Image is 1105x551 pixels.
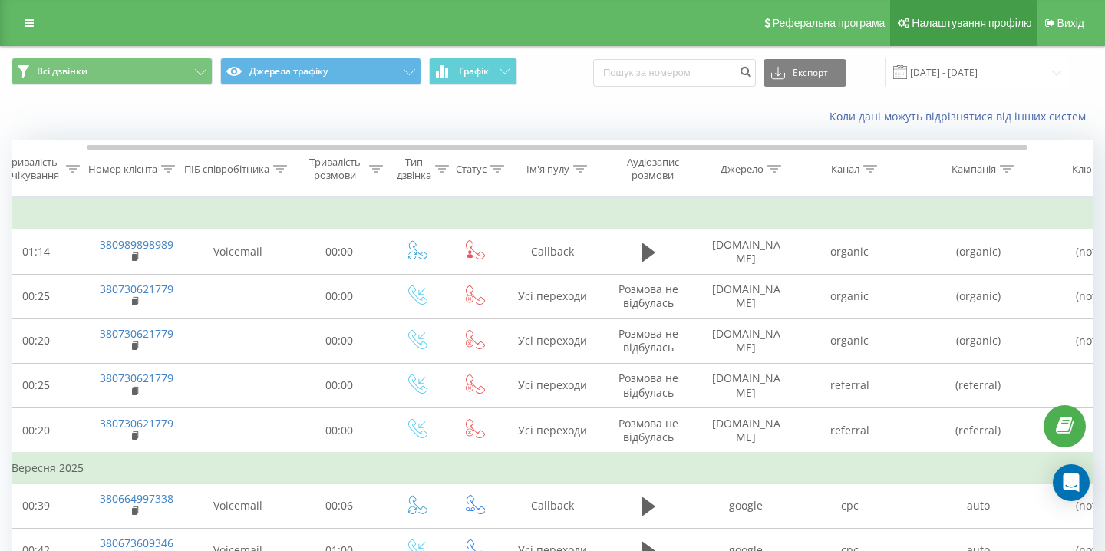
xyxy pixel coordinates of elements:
td: (organic) [902,274,1055,318]
td: 00:00 [292,274,388,318]
td: Усі переходи [503,274,602,318]
div: Кампанія [952,163,996,176]
td: Усі переходи [503,363,602,407]
a: 380730621779 [100,416,173,431]
td: (referral) [902,363,1055,407]
div: Тривалість розмови [305,156,365,182]
span: Графік [459,66,489,77]
td: 00:00 [292,408,388,454]
span: Розмова не відбулась [618,282,678,310]
div: Тип дзвінка [397,156,431,182]
input: Пошук за номером [593,59,756,87]
button: Джерела трафіку [220,58,421,85]
td: organic [798,274,902,318]
a: 380730621779 [100,326,173,341]
td: referral [798,408,902,454]
div: Статус [456,163,487,176]
td: Усі переходи [503,318,602,363]
button: Всі дзвінки [12,58,213,85]
button: Експорт [764,59,846,87]
td: Voicemail [184,483,292,528]
td: [DOMAIN_NAME] [694,274,798,318]
div: Тривалість очікування [2,156,62,182]
span: Розмова не відбулась [618,371,678,399]
td: (organic) [902,318,1055,363]
span: Налаштування профілю [912,17,1031,29]
td: 00:00 [292,363,388,407]
td: Усі переходи [503,408,602,454]
td: [DOMAIN_NAME] [694,408,798,454]
span: Реферальна програма [773,17,886,29]
div: ПІБ співробітника [184,163,269,176]
td: 00:06 [292,483,388,528]
span: Всі дзвінки [37,65,87,78]
div: Ім'я пулу [526,163,569,176]
td: (referral) [902,408,1055,454]
td: Callback [503,483,602,528]
a: 380730621779 [100,282,173,296]
a: Коли дані можуть відрізнятися вiд інших систем [830,109,1093,124]
td: Voicemail [184,229,292,274]
span: Вихід [1057,17,1084,29]
td: [DOMAIN_NAME] [694,318,798,363]
div: Номер клієнта [88,163,157,176]
a: 380989898989 [100,237,173,252]
td: 00:00 [292,318,388,363]
span: Розмова не відбулась [618,326,678,355]
td: referral [798,363,902,407]
td: organic [798,229,902,274]
td: google [694,483,798,528]
td: [DOMAIN_NAME] [694,363,798,407]
a: 380664997338 [100,491,173,506]
td: auto [902,483,1055,528]
a: 380730621779 [100,371,173,385]
td: Callback [503,229,602,274]
td: organic [798,318,902,363]
div: Open Intercom Messenger [1053,464,1090,501]
div: Канал [831,163,859,176]
div: Аудіозапис розмови [615,156,690,182]
td: (organic) [902,229,1055,274]
div: Джерело [721,163,764,176]
td: [DOMAIN_NAME] [694,229,798,274]
td: 00:00 [292,229,388,274]
button: Графік [429,58,517,85]
a: 380673609346 [100,536,173,550]
span: Розмова не відбулась [618,416,678,444]
td: cpc [798,483,902,528]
